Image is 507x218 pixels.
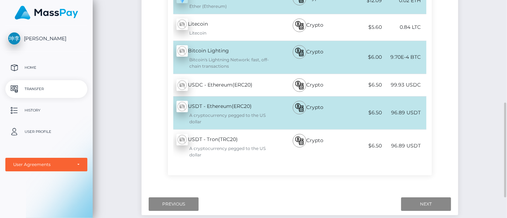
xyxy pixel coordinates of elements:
p: History [8,105,84,116]
div: $6.50 [340,77,383,93]
img: bitcoin.svg [295,136,304,145]
p: Home [8,62,84,73]
div: Crypto [276,41,340,74]
div: 99.93 USDC [383,77,426,93]
div: Bitcoin's Lightning Network: fast, off-chain transactions [176,57,276,69]
p: User Profile [8,126,84,137]
img: wMhJQYtZFAryAAAAABJRU5ErkJggg== [176,45,188,57]
img: wMhJQYtZFAryAAAAABJRU5ErkJggg== [176,19,188,30]
a: Transfer [5,80,87,98]
a: History [5,102,87,119]
div: Litecoin [168,14,276,41]
div: $6.50 [340,105,383,121]
div: A cryptocurrency pegged to the US dollar [176,112,276,125]
div: Crypto [276,130,340,162]
div: $5.60 [340,19,383,35]
img: bitcoin.svg [295,103,304,112]
div: User Agreements [13,162,72,167]
div: Bitcoin Lighting [168,41,276,74]
div: 96.89 USDT [383,105,426,121]
div: A cryptocurrency pegged to the US dollar [176,145,276,158]
img: wMhJQYtZFAryAAAAABJRU5ErkJggg== [176,134,188,145]
input: Next [401,197,451,211]
button: User Agreements [5,158,87,171]
div: Ether (Ethereum) [176,3,276,10]
input: Previous [149,197,199,211]
div: USDC - Ethereum(ERC20) [168,75,276,95]
span: [PERSON_NAME] [5,35,87,42]
img: bitcoin.svg [295,48,304,56]
img: MassPay [15,6,78,20]
img: wMhJQYtZFAryAAAAABJRU5ErkJggg== [176,101,188,112]
p: Transfer [8,84,84,94]
img: wMhJQYtZFAryAAAAABJRU5ErkJggg== [176,79,188,91]
div: Litecoin [176,30,276,36]
a: Home [5,59,87,77]
div: 9.70E-4 BTC [383,49,426,65]
div: USDT - Tron(TRC20) [168,130,276,162]
div: USDT - Ethereum(ERC20) [168,97,276,129]
div: 96.89 USDT [383,138,426,154]
div: $6.50 [340,138,383,154]
div: 0.84 LTC [383,19,426,35]
div: $6.00 [340,49,383,65]
div: Crypto [276,74,340,96]
div: Crypto [276,14,340,41]
a: User Profile [5,123,87,141]
img: bitcoin.svg [295,81,304,89]
div: Crypto [276,97,340,129]
img: bitcoin.svg [295,21,304,30]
